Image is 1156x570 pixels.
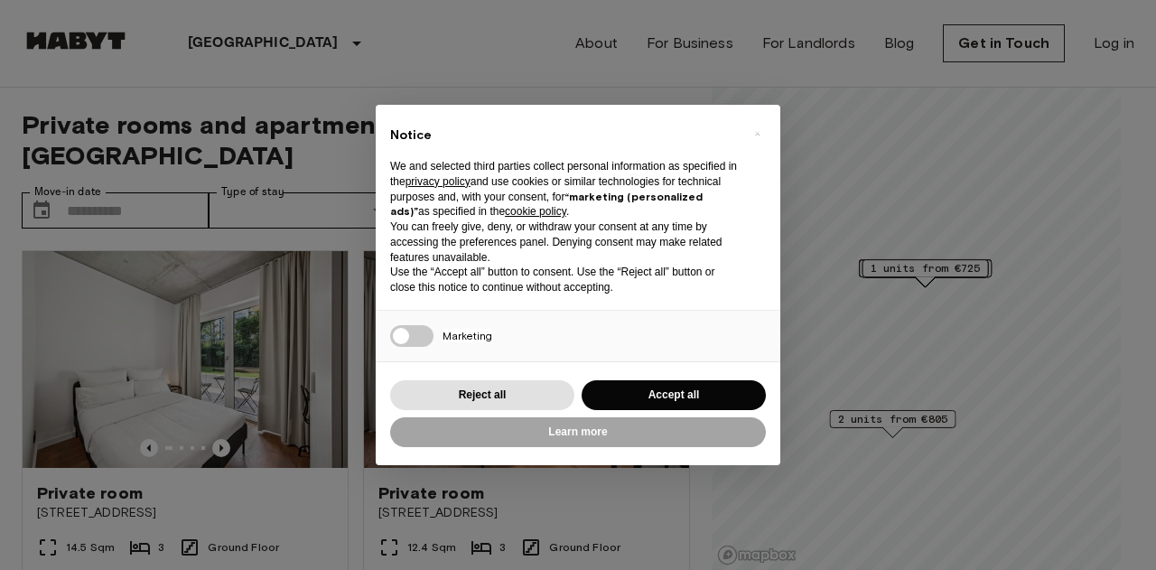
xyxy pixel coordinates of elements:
button: Close this notice [742,119,771,148]
a: privacy policy [406,175,471,188]
button: Learn more [390,417,766,447]
p: We and selected third parties collect personal information as specified in the and use cookies or... [390,159,737,220]
button: Reject all [390,380,574,410]
span: × [754,123,760,145]
button: Accept all [582,380,766,410]
span: Marketing [443,329,492,342]
h2: Notice [390,126,737,145]
a: cookie policy [505,205,566,218]
p: Use the “Accept all” button to consent. Use the “Reject all” button or close this notice to conti... [390,265,737,295]
strong: “marketing (personalized ads)” [390,190,703,219]
p: You can freely give, deny, or withdraw your consent at any time by accessing the preferences pane... [390,220,737,265]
